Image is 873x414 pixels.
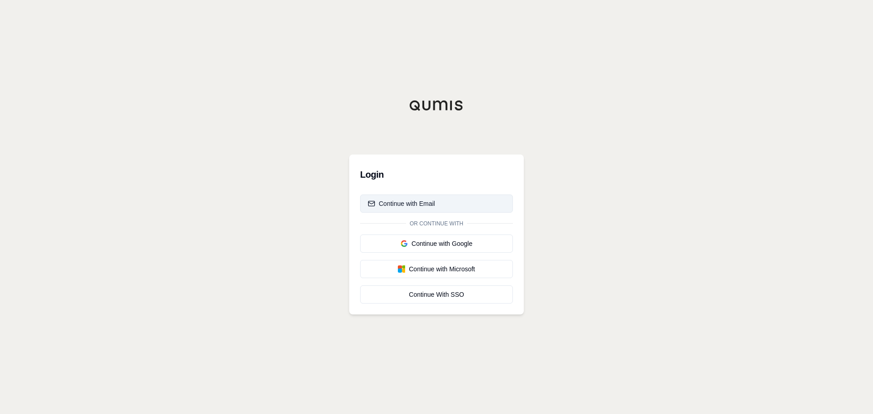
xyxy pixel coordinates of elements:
img: Qumis [409,100,464,111]
div: Continue With SSO [368,290,505,299]
span: Or continue with [406,220,467,227]
div: Continue with Microsoft [368,264,505,274]
button: Continue with Google [360,234,513,253]
button: Continue with Email [360,195,513,213]
h3: Login [360,165,513,184]
a: Continue With SSO [360,285,513,304]
div: Continue with Google [368,239,505,248]
div: Continue with Email [368,199,435,208]
button: Continue with Microsoft [360,260,513,278]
